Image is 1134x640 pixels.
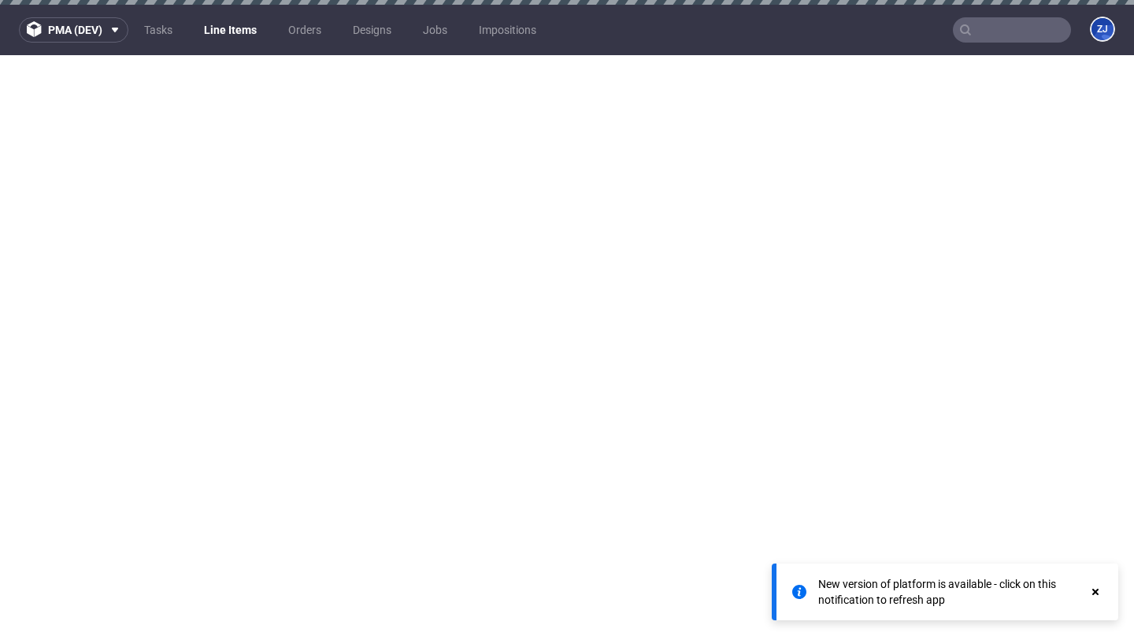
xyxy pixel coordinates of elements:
[818,576,1088,608] div: New version of platform is available - click on this notification to refresh app
[19,17,128,43] button: pma (dev)
[135,17,182,43] a: Tasks
[48,24,102,35] span: pma (dev)
[469,17,546,43] a: Impositions
[195,17,266,43] a: Line Items
[279,17,331,43] a: Orders
[1091,18,1114,40] figcaption: ZJ
[413,17,457,43] a: Jobs
[343,17,401,43] a: Designs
